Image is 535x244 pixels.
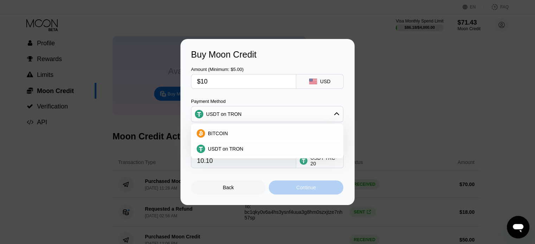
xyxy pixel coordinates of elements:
input: $0.00 [197,74,290,88]
div: Back [191,180,266,194]
div: Back [223,185,234,190]
div: Continue [296,185,316,190]
div: BITCOIN [193,126,341,140]
div: Payment Method [191,99,343,104]
div: USDT on TRON [193,142,341,156]
div: USDT on TRON [191,107,343,121]
div: USDT TRC-20 [310,155,340,166]
iframe: Button to launch messaging window, conversation in progress [507,216,529,238]
div: Amount (Minimum: $5.00) [191,67,296,72]
div: Buy Moon Credit [191,50,344,60]
div: Continue [269,180,343,194]
span: USDT on TRON [208,146,243,152]
div: USD [320,79,331,84]
div: USDT on TRON [206,111,242,117]
span: BITCOIN [208,131,228,136]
